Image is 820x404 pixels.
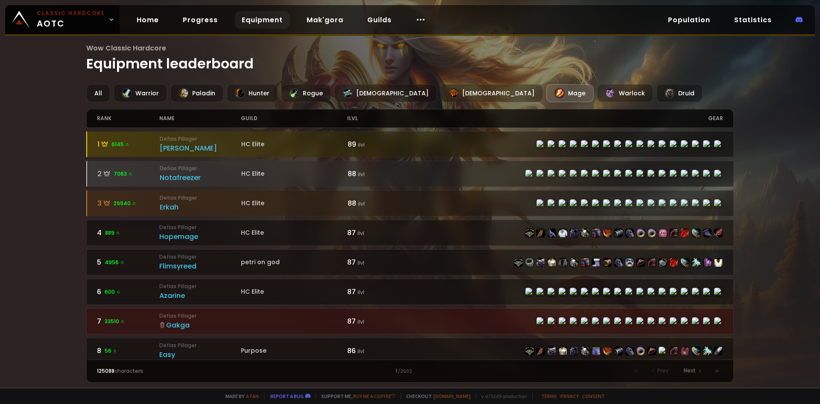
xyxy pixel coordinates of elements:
div: 1 [97,139,160,150]
span: 33510 [105,318,125,325]
div: 87 [347,316,410,327]
a: Guilds [360,11,398,29]
img: item-5976 [714,258,723,267]
div: 7 [97,316,160,327]
img: item-6795 [559,229,567,237]
div: 3 [97,198,160,209]
span: AOTC [37,9,105,30]
div: [DEMOGRAPHIC_DATA] [334,84,437,102]
div: Purpose [241,346,347,355]
img: item-22730 [581,229,589,237]
small: Defias Pillager [159,283,241,290]
div: 6 [97,286,160,297]
small: ilvl [358,171,365,178]
span: v. d752d5 - production [476,393,527,399]
span: 6145 [111,141,130,148]
small: ilvl [358,141,365,148]
a: Report a bug [270,393,304,399]
small: ilvl [357,289,364,296]
img: item-21608 [536,347,545,355]
div: Hopemage [159,231,241,242]
span: Support me, [316,393,395,399]
div: ilvl [347,109,410,127]
img: item-22498 [525,347,534,355]
img: item-22821 [703,258,712,267]
img: item-22501 [625,229,634,237]
a: Population [661,11,717,29]
div: guild [241,109,347,127]
img: item-19379 [670,347,678,355]
a: Statistics [727,11,779,29]
a: a fan [246,393,259,399]
img: item-23049 [703,347,712,355]
div: gear [410,109,723,127]
img: item-21608 [536,229,545,237]
span: 7063 [114,170,133,178]
a: Consent [582,393,605,399]
div: Rogue [281,84,331,102]
small: Defias Pillager [159,253,241,261]
span: Made by [220,393,259,399]
div: HC Elite [241,287,347,296]
small: Defias Pillager [160,194,241,202]
img: item-22807 [692,229,700,237]
div: Gakga [159,320,241,330]
img: item-23049 [692,258,700,267]
div: characters [97,367,254,375]
span: 600 [105,288,121,296]
img: item-21709 [636,258,645,267]
img: item-21585 [625,347,634,355]
div: rank [97,109,160,127]
img: item-22408 [714,347,723,355]
img: item-23069 [559,258,567,267]
img: item-23001 [659,229,667,237]
img: item-23237 [636,347,645,355]
small: Defias Pillager [159,312,241,320]
a: Mak'gora [300,11,350,29]
a: Equipment [235,11,290,29]
span: 29940 [114,200,137,207]
div: 87 [347,257,410,268]
small: Classic Hardcore [37,9,105,17]
img: item-22983 [548,347,556,355]
img: item-21344 [592,258,600,267]
img: item-23050 [681,347,689,355]
img: item-19379 [670,229,678,237]
img: item-23021 [614,229,623,237]
div: [PERSON_NAME] [160,143,241,153]
h1: Equipment leaderboard [86,43,734,74]
img: item-22503 [603,258,612,267]
div: 86 [347,345,410,356]
div: Warlock [597,84,653,102]
img: item-22983 [536,258,545,267]
div: HC Elite [241,140,348,149]
img: item-23237 [636,229,645,237]
div: [DEMOGRAPHIC_DATA] [440,84,543,102]
img: item-19379 [647,258,656,267]
div: 2 [97,168,160,179]
img: item-22943 [525,258,534,267]
img: item-22496 [570,347,578,355]
a: Classic HardcoreAOTC [5,5,120,34]
div: Paladin [170,84,223,102]
span: Wow Classic Hardcore [86,43,734,53]
img: item-22498 [525,229,534,237]
img: item-22497 [581,258,589,267]
div: 87 [347,227,410,238]
a: 733510 Defias PillagerGakga87 ilvlitem-22498item-21608item-22499item-17723item-22496item-22502ite... [86,308,734,334]
img: item-6096 [559,347,567,355]
small: ilvl [358,200,365,207]
span: Checkout [401,393,471,399]
img: item-22498 [514,258,523,267]
a: 27063 Defias PillagerNotafreezerHC Elite88 ilvlitem-22498item-23057item-22983item-2575item-22496i... [86,161,734,187]
div: Azarine [159,290,241,301]
img: item-22500 [603,347,612,355]
img: item-23021 [614,347,623,355]
a: Buy me a coffee [353,393,395,399]
a: Home [130,11,166,29]
div: Erkah [160,202,241,212]
span: 56 [105,347,117,355]
a: Terms [541,393,557,399]
a: 856 Defias PillagerEasyPurpose86 ilvlitem-22498item-21608item-22983item-6096item-22496item-22730i... [86,338,734,364]
img: item-21597 [703,229,712,237]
